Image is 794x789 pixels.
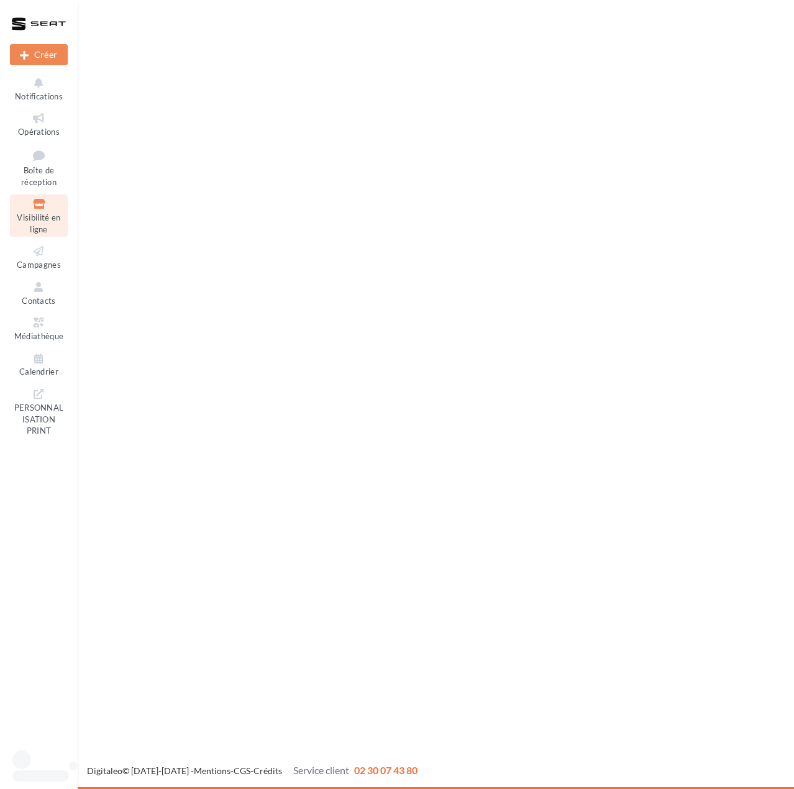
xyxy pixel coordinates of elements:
button: Créer [10,44,68,65]
span: PERSONNALISATION PRINT [14,400,64,436]
a: Digitaleo [87,765,122,776]
span: Visibilité en ligne [17,212,60,234]
span: Opérations [18,127,60,137]
span: Notifications [15,91,63,101]
div: Nouvelle campagne [10,44,68,65]
span: Calendrier [19,367,58,377]
a: Crédits [253,765,282,776]
span: Médiathèque [14,331,64,341]
a: Campagnes [10,242,68,272]
a: PERSONNALISATION PRINT [10,385,68,439]
a: Calendrier [10,349,68,380]
a: Opérations [10,109,68,139]
a: Boîte de réception [10,145,68,190]
button: Notifications [10,73,68,104]
span: Campagnes [17,260,61,270]
span: Contacts [22,296,56,306]
span: Service client [293,764,349,776]
span: Boîte de réception [21,165,57,187]
a: Mentions [194,765,230,776]
a: Contacts [10,278,68,308]
span: 02 30 07 43 80 [354,764,418,776]
a: CGS [234,765,250,776]
a: Médiathèque [10,313,68,344]
a: Visibilité en ligne [10,194,68,237]
span: © [DATE]-[DATE] - - - [87,765,418,776]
